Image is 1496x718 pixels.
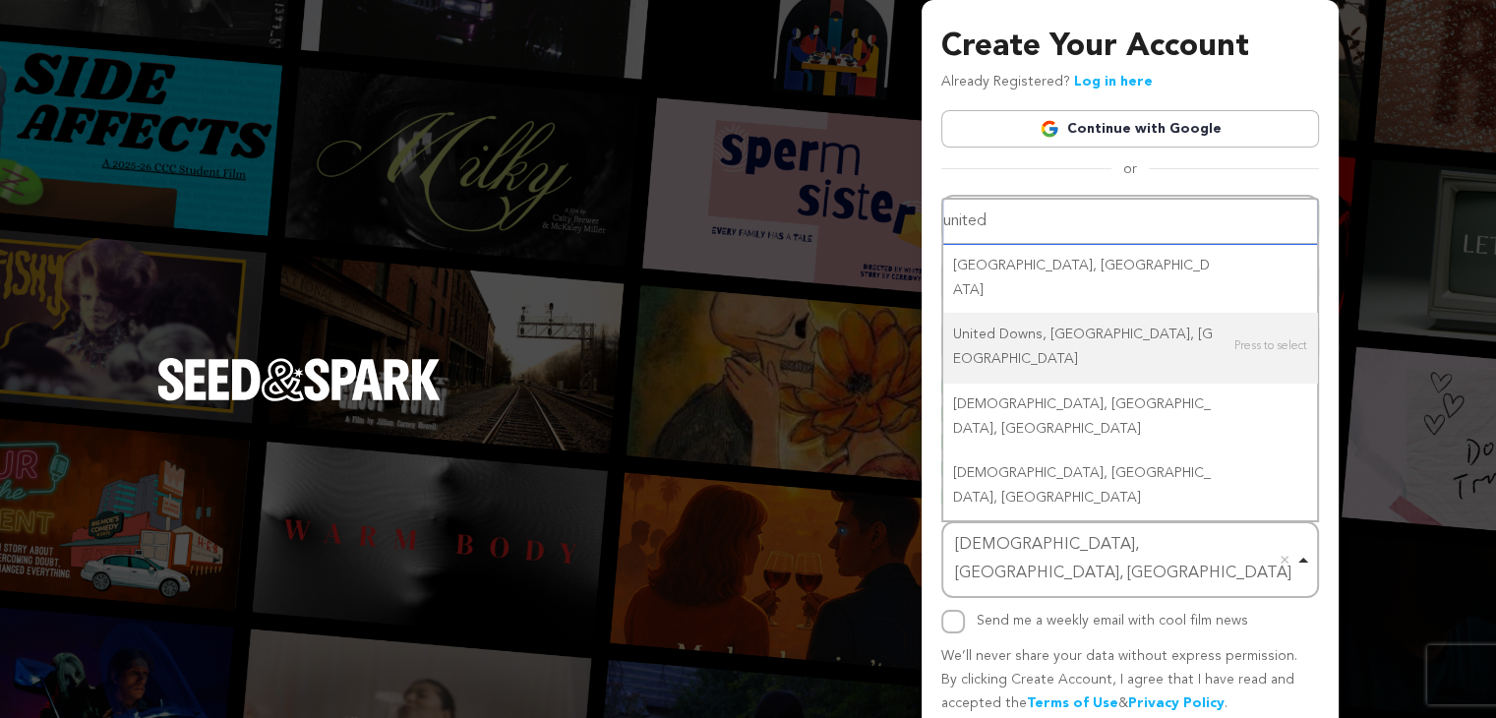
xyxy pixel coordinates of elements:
a: Seed&Spark Homepage [157,358,441,441]
a: Continue with Google [941,110,1319,148]
input: Name [941,195,1319,245]
p: Already Registered? [941,71,1153,94]
input: Select City [943,200,1317,244]
div: [GEOGRAPHIC_DATA]‎, [GEOGRAPHIC_DATA] [943,244,1317,313]
button: Remove item: 'ChIJLdA6KI21GowRyTF63KlleAE' [1275,550,1294,569]
label: Send me a weekly email with cool film news [977,614,1248,628]
img: Google logo [1040,119,1059,139]
div: United Downs, [GEOGRAPHIC_DATA], [GEOGRAPHIC_DATA] [943,313,1317,382]
div: [DEMOGRAPHIC_DATA], [GEOGRAPHIC_DATA], [GEOGRAPHIC_DATA] [955,531,1293,588]
a: Terms of Use [1027,696,1118,710]
h3: Create Your Account [941,24,1319,71]
span: or [1111,159,1149,179]
a: Log in here [1074,75,1153,89]
div: [DEMOGRAPHIC_DATA], [GEOGRAPHIC_DATA], [GEOGRAPHIC_DATA] [943,451,1317,520]
img: Seed&Spark Logo [157,358,441,401]
p: We’ll never share your data without express permission. By clicking Create Account, I agree that ... [941,645,1319,715]
a: Privacy Policy [1128,696,1225,710]
div: [DEMOGRAPHIC_DATA], [GEOGRAPHIC_DATA], [GEOGRAPHIC_DATA] [943,383,1317,451]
